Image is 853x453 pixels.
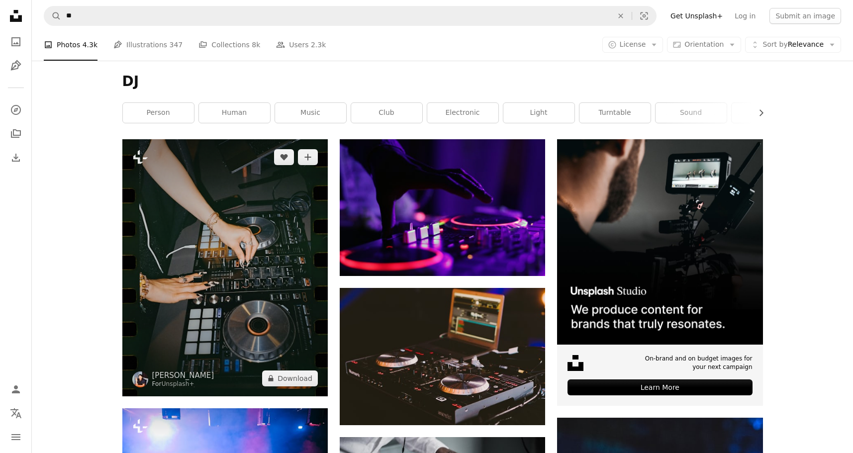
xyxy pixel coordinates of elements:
button: Submit an image [769,8,841,24]
a: Log in [729,8,761,24]
span: Orientation [684,40,724,48]
span: 8k [252,39,260,50]
button: Search Unsplash [44,6,61,25]
a: person [123,103,194,123]
button: Add to Collection [298,149,318,165]
h1: DJ [122,73,763,91]
button: Sort byRelevance [745,37,841,53]
div: Learn More [568,379,752,395]
a: Get Unsplash+ [664,8,729,24]
button: Download [262,370,318,386]
a: Collections 8k [198,29,260,61]
a: sound [656,103,727,123]
img: black DJ turn table next to laptop computer [340,288,545,425]
button: Menu [6,427,26,447]
button: Like [274,149,294,165]
a: light [503,103,574,123]
a: human [199,103,270,123]
span: License [620,40,646,48]
button: scroll list to the right [752,103,763,123]
button: Clear [610,6,632,25]
span: Relevance [762,40,824,50]
span: On-brand and on budget images for your next campaign [639,355,752,371]
a: selective focus silhouette photography of man playing red-lighted DJ terminal [340,203,545,212]
button: Language [6,403,26,423]
form: Find visuals sitewide [44,6,657,26]
a: Download History [6,148,26,168]
a: Illustrations [6,56,26,76]
a: Collections [6,124,26,144]
button: Visual search [632,6,656,25]
a: turntable [579,103,651,123]
img: Go to Ivana Cajina's profile [132,371,148,387]
a: Users 2.3k [276,29,326,61]
span: Sort by [762,40,787,48]
a: Illustrations 347 [113,29,183,61]
a: Photos [6,32,26,52]
a: Log in / Sign up [6,379,26,399]
img: file-1631678316303-ed18b8b5cb9cimage [568,355,583,371]
div: For [152,380,214,388]
button: License [602,37,663,53]
a: party [732,103,803,123]
a: On-brand and on budget images for your next campaignLearn More [557,139,762,406]
a: electronic [427,103,498,123]
a: [PERSON_NAME] [152,370,214,380]
img: selective focus silhouette photography of man playing red-lighted DJ terminal [340,139,545,276]
img: a person that is playing some kind of music [122,139,328,396]
img: file-1715652217532-464736461acbimage [557,139,762,345]
a: a person that is playing some kind of music [122,263,328,272]
span: 2.3k [311,39,326,50]
a: Unsplash+ [162,380,194,387]
a: black DJ turn table next to laptop computer [340,352,545,361]
a: Home — Unsplash [6,6,26,28]
a: club [351,103,422,123]
span: 347 [170,39,183,50]
a: Explore [6,100,26,120]
button: Orientation [667,37,741,53]
a: music [275,103,346,123]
